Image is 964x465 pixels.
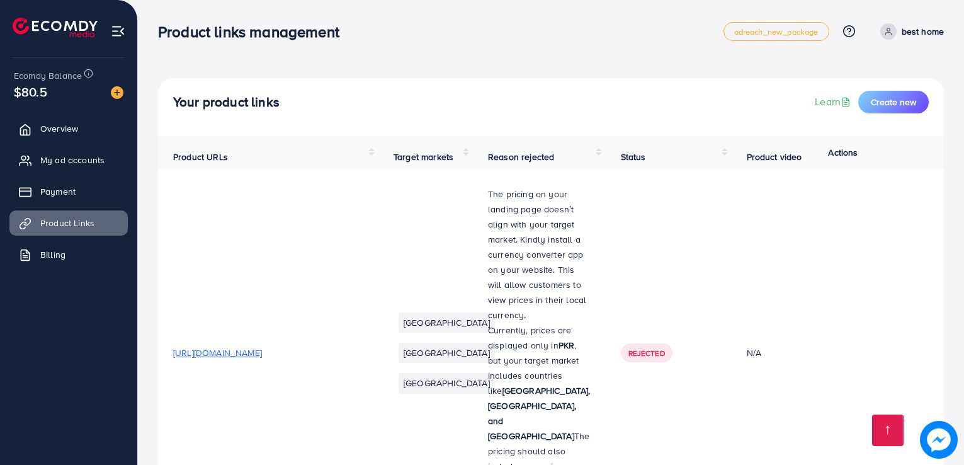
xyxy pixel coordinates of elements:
p: best home [902,24,944,39]
span: My ad accounts [40,154,105,166]
a: best home [875,23,944,40]
a: Payment [9,179,128,204]
a: adreach_new_package [723,22,829,41]
a: Overview [9,116,128,141]
img: logo [13,18,98,37]
span: Create new [871,96,916,108]
div: N/A [747,347,836,359]
span: Currently, prices are displayed only in [488,324,571,352]
h3: Product links management [158,23,349,41]
span: Billing [40,248,65,261]
strong: [GEOGRAPHIC_DATA], [GEOGRAPHIC_DATA], and [GEOGRAPHIC_DATA] [488,384,591,442]
span: Product video [747,151,802,163]
li: [GEOGRAPHIC_DATA] [399,373,495,393]
a: My ad accounts [9,147,128,173]
span: [URL][DOMAIN_NAME] [173,347,262,359]
a: Product Links [9,210,128,236]
img: menu [111,24,125,38]
span: Status [621,151,646,163]
span: Actions [828,146,858,159]
img: image [111,86,123,99]
a: Billing [9,242,128,267]
span: adreach_new_package [734,28,819,36]
span: Product URLs [173,151,228,163]
span: Reason rejected [488,151,554,163]
h4: Your product links [173,95,280,110]
span: Payment [40,185,76,198]
span: Target markets [394,151,453,163]
strong: PKR [559,339,574,352]
span: Ecomdy Balance [14,69,82,82]
img: image [920,421,958,459]
a: Learn [815,95,853,109]
button: Create new [858,91,929,113]
span: Rejected [628,348,665,359]
span: The pricing on your landing page doesn’t align with your target market. Kindly install a currency... [488,188,586,321]
li: [GEOGRAPHIC_DATA] [399,313,495,333]
li: [GEOGRAPHIC_DATA] [399,343,495,363]
span: $80.5 [14,83,47,101]
span: Overview [40,122,78,135]
span: Product Links [40,217,94,229]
